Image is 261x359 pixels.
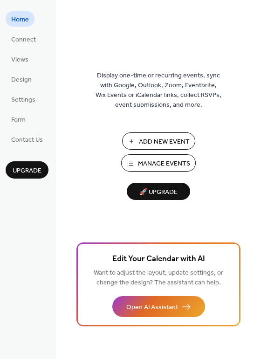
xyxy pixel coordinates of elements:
[112,296,205,317] button: Open AI Assistant
[11,135,43,145] span: Contact Us
[6,131,48,147] a: Contact Us
[11,35,36,45] span: Connect
[11,75,32,85] span: Design
[122,132,195,150] button: Add New Event
[127,183,190,200] button: 🚀 Upgrade
[11,15,29,25] span: Home
[132,186,185,199] span: 🚀 Upgrade
[11,115,26,125] span: Form
[6,11,34,27] a: Home
[96,71,221,110] span: Display one-time or recurring events, sync with Google, Outlook, Zoom, Eventbrite, Wix Events or ...
[138,159,190,169] span: Manage Events
[94,267,223,289] span: Want to adjust the layout, update settings, or change the design? The assistant can help.
[112,253,205,266] span: Edit Your Calendar with AI
[13,166,41,176] span: Upgrade
[6,111,31,127] a: Form
[121,154,196,172] button: Manage Events
[6,31,41,47] a: Connect
[6,71,37,87] a: Design
[6,161,48,179] button: Upgrade
[11,95,35,105] span: Settings
[6,51,34,67] a: Views
[139,137,190,147] span: Add New Event
[6,91,41,107] a: Settings
[126,303,178,312] span: Open AI Assistant
[11,55,28,65] span: Views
